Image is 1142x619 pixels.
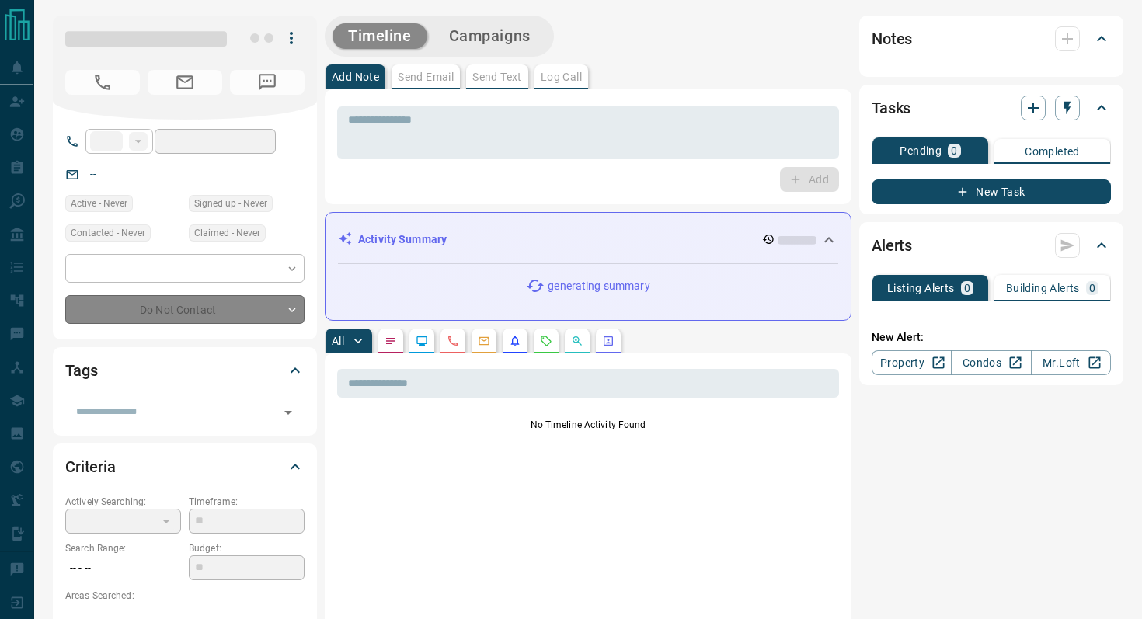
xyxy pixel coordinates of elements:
p: Budget: [189,541,305,555]
p: Areas Searched: [65,589,305,603]
p: 0 [951,145,957,156]
p: All [332,336,344,346]
h2: Alerts [872,233,912,258]
p: Completed [1025,146,1080,157]
p: No Timeline Activity Found [337,418,839,432]
p: Actively Searching: [65,495,181,509]
button: Campaigns [433,23,546,49]
span: No Number [65,70,140,95]
span: Active - Never [71,196,127,211]
p: 0 [964,283,970,294]
a: Mr.Loft [1031,350,1111,375]
a: Condos [951,350,1031,375]
span: No Email [148,70,222,95]
p: generating summary [548,278,649,294]
p: Add Note [332,71,379,82]
p: Building Alerts [1006,283,1080,294]
span: No Number [230,70,305,95]
svg: Lead Browsing Activity [416,335,428,347]
svg: Requests [540,335,552,347]
button: Open [277,402,299,423]
div: Notes [872,20,1111,57]
p: New Alert: [872,329,1111,346]
p: Pending [900,145,942,156]
svg: Emails [478,335,490,347]
p: Timeframe: [189,495,305,509]
p: Search Range: [65,541,181,555]
svg: Listing Alerts [509,335,521,347]
svg: Notes [385,335,397,347]
div: Criteria [65,448,305,485]
p: Listing Alerts [887,283,955,294]
div: Tags [65,352,305,389]
div: Do Not Contact [65,295,305,324]
h2: Tags [65,358,97,383]
div: Tasks [872,89,1111,127]
svg: Calls [447,335,459,347]
svg: Opportunities [571,335,583,347]
span: Signed up - Never [194,196,267,211]
svg: Agent Actions [602,335,615,347]
h2: Tasks [872,96,910,120]
p: 0 [1089,283,1095,294]
h2: Notes [872,26,912,51]
span: Claimed - Never [194,225,260,241]
p: -- - -- [65,555,181,581]
p: Activity Summary [358,231,447,248]
a: -- [90,168,96,180]
button: Timeline [333,23,427,49]
div: Activity Summary [338,225,838,254]
span: Contacted - Never [71,225,145,241]
div: Alerts [872,227,1111,264]
h2: Criteria [65,454,116,479]
a: Property [872,350,952,375]
button: New Task [872,179,1111,204]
